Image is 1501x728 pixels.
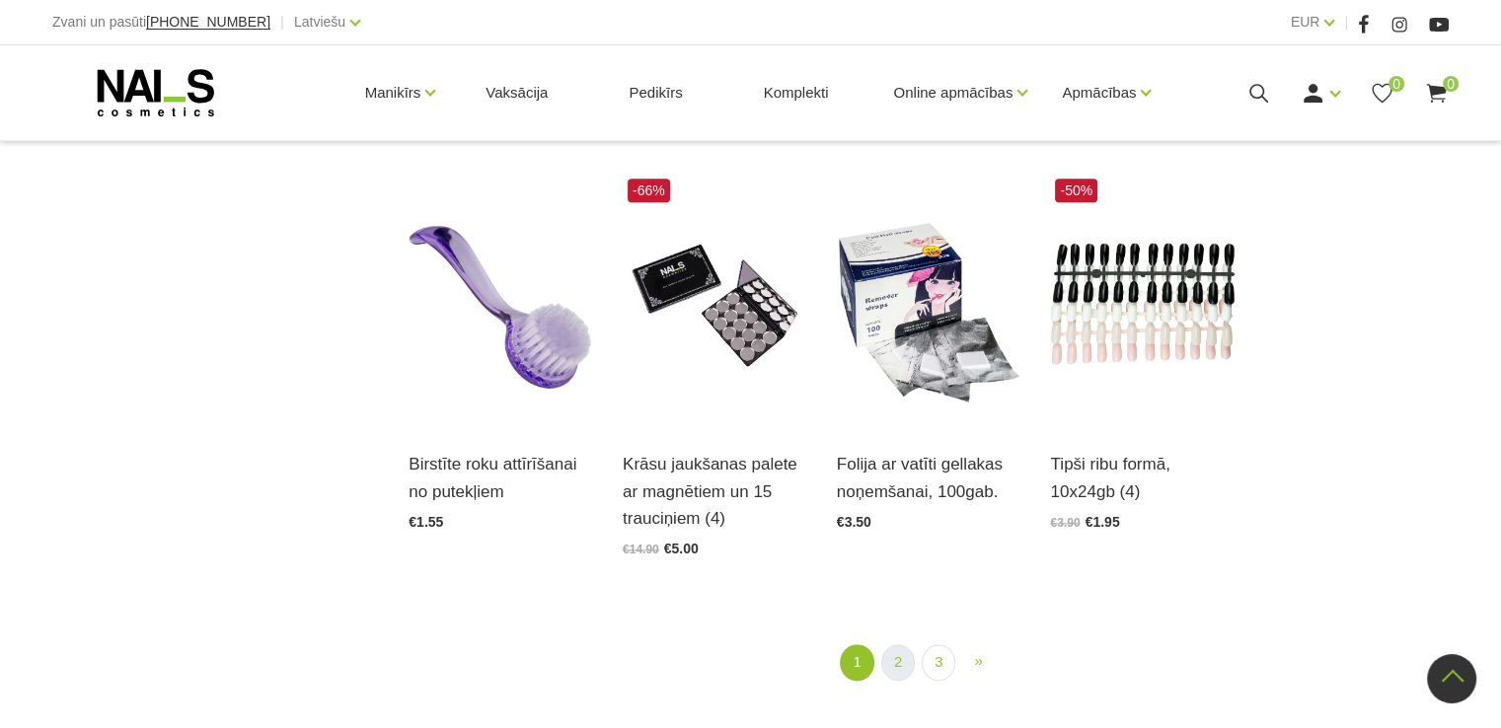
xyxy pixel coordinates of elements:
img: Description [1050,174,1235,427]
span: 0 [1443,76,1459,92]
a: Next [962,644,994,679]
span: €1.95 [1086,514,1120,530]
nav: catalog-product-list [409,644,1449,681]
a: 0 [1424,81,1449,106]
a: Tipši ribu formā, 10x24gb (4) [1050,451,1235,504]
span: €5.00 [664,541,699,556]
a: Komplekti [748,45,845,140]
a: Birstīte roku attīrīšanai no putekļiem [409,451,593,504]
img: Plastmasas birstīte, nagu vīlēšanas rezultātā radušos, putekļu attīrīšanai.... [409,174,593,427]
a: 2 [881,644,915,681]
div: Zvani un pasūti [52,10,270,35]
a: Apmācības [1062,53,1136,132]
a: 1 [840,644,873,681]
img: Unikāla krāsu jaukšanas magnētiskā palete ar 15 izņemamiem nodalījumiem. Speciāli pielāgota meist... [623,174,807,427]
a: [PHONE_NUMBER] [146,15,270,30]
span: | [280,10,284,35]
a: Folija ar vatīti gellakas noņemšanai, 100gab. [837,451,1021,504]
img: Description [837,174,1021,427]
span: 0 [1388,76,1404,92]
span: | [1344,10,1348,35]
a: Latviešu [294,10,345,34]
a: Manikīrs [365,53,421,132]
a: Pedikīrs [613,45,698,140]
span: » [974,652,982,669]
a: EUR [1291,10,1320,34]
a: Vaksācija [470,45,563,140]
span: -50% [1055,179,1097,202]
span: [PHONE_NUMBER] [146,14,270,30]
span: €1.55 [409,514,443,530]
a: 3 [922,644,955,681]
span: €3.50 [837,514,871,530]
span: €3.90 [1050,516,1080,530]
a: Krāsu jaukšanas palete ar magnētiem un 15 trauciņiem (4) [623,451,807,532]
span: -66% [628,179,670,202]
a: 0 [1370,81,1394,106]
span: €14.90 [623,543,659,556]
a: Online apmācības [893,53,1013,132]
